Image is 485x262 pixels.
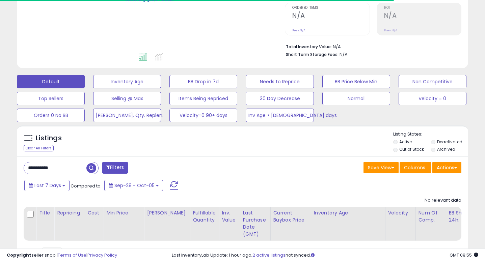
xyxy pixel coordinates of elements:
[384,6,461,10] span: ROI
[292,28,305,32] small: Prev: N/A
[449,209,474,224] div: BB Share 24h.
[172,252,478,259] div: Last InventoryLab Update: 1 hour ago, not synced.
[87,252,117,258] a: Privacy Policy
[384,12,461,21] h2: N/A
[400,162,431,173] button: Columns
[292,6,369,10] span: Ordered Items
[93,75,161,88] button: Inventory Age
[399,146,424,152] label: Out of Stock
[388,209,413,216] div: Velocity
[363,162,399,173] button: Save View
[39,209,51,216] div: Title
[169,92,237,105] button: Items Being Repriced
[243,209,268,238] div: Last Purchase Date (GMT)
[340,51,348,58] span: N/A
[322,75,390,88] button: BB Price Below Min
[93,109,161,122] button: [PERSON_NAME]. Qty. Replen.
[36,134,62,143] h5: Listings
[252,252,286,258] a: 2 active listings
[286,52,339,57] b: Short Term Storage Fees:
[437,146,455,152] label: Archived
[87,209,101,216] div: Cost
[273,209,308,224] div: Current Buybox Price
[169,109,237,122] button: Velocity=0 90+ days
[384,28,397,32] small: Prev: N/A
[399,75,466,88] button: Non Competitive
[58,252,86,258] a: Terms of Use
[399,139,412,145] label: Active
[437,139,462,145] label: Deactivated
[404,164,425,171] span: Columns
[7,252,117,259] div: seller snap | |
[24,180,70,191] button: Last 7 Days
[425,197,461,204] div: No relevant data
[292,12,369,21] h2: N/A
[34,182,61,189] span: Last 7 Days
[314,209,382,216] div: Inventory Age
[7,252,31,258] strong: Copyright
[24,145,54,151] div: Clear All Filters
[246,109,314,122] button: Inv Age > [DEMOGRAPHIC_DATA] days
[399,92,466,105] button: Velocity = 0
[102,162,128,174] button: Filters
[222,209,237,224] div: Inv. value
[71,183,102,189] span: Compared to:
[93,92,161,105] button: Selling @ Max
[106,209,141,216] div: Min Price
[114,182,155,189] span: Sep-29 - Oct-05
[104,180,163,191] button: Sep-29 - Oct-05
[17,109,85,122] button: Orders 0 No BB
[169,75,237,88] button: BB Drop in 7d
[432,162,461,173] button: Actions
[246,75,314,88] button: Needs to Reprice
[17,75,85,88] button: Default
[450,252,478,258] span: 2025-10-13 09:55 GMT
[286,44,332,50] b: Total Inventory Value:
[17,92,85,105] button: Top Sellers
[419,209,443,224] div: Num of Comp.
[393,131,468,138] p: Listing States:
[193,209,216,224] div: Fulfillable Quantity
[286,42,456,50] li: N/A
[57,209,82,216] div: Repricing
[322,92,390,105] button: Normal
[147,209,187,216] div: [PERSON_NAME]
[246,92,314,105] button: 30 Day Decrease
